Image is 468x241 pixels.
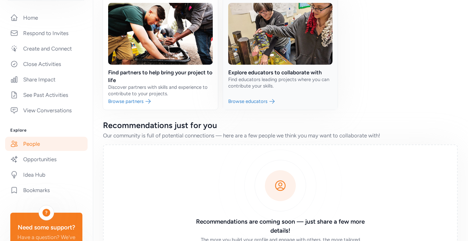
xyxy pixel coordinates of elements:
a: Bookmarks [5,183,88,197]
a: View Conversations [5,103,88,117]
h3: Explore [10,128,82,133]
div: ? [42,209,50,217]
a: Opportunities [5,152,88,166]
h3: Recommendations are coming soon — just share a few more details! [188,217,373,235]
a: See Past Activities [5,88,88,102]
div: Our community is full of potential connections — here are a few people we think you may want to c... [103,132,458,139]
a: Share Impact [5,72,88,87]
a: Close Activities [5,57,88,71]
a: People [5,137,88,151]
a: Idea Hub [5,168,88,182]
a: Home [5,11,88,25]
div: Need some support? [15,223,77,232]
a: Respond to Invites [5,26,88,40]
a: Create and Connect [5,42,88,56]
div: Recommendations just for you [103,120,458,130]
